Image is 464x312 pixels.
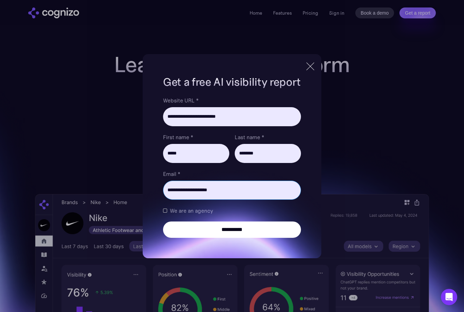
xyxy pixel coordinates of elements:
label: Last name * [235,133,301,141]
label: First name * [163,133,229,141]
label: Email * [163,170,301,178]
h1: Get a free AI visibility report [163,75,301,89]
div: Open Intercom Messenger [441,289,457,305]
label: Website URL * [163,96,301,104]
form: Brand Report Form [163,96,301,238]
span: We are an agency [170,207,213,215]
